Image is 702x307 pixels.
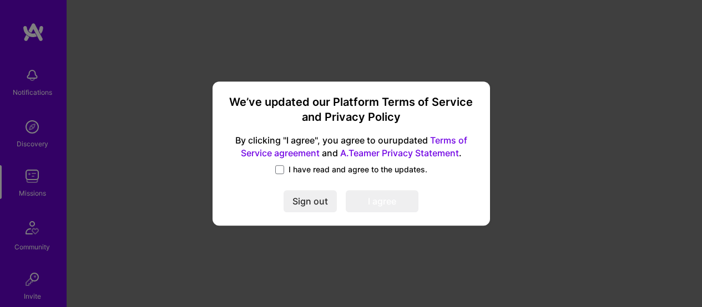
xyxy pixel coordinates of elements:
[340,147,459,158] a: A.Teamer Privacy Statement
[241,135,467,158] a: Terms of Service agreement
[226,134,477,160] span: By clicking "I agree", you agree to our updated and .
[226,95,477,125] h3: We’ve updated our Platform Terms of Service and Privacy Policy
[284,190,337,212] button: Sign out
[346,190,418,212] button: I agree
[289,164,427,175] span: I have read and agree to the updates.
